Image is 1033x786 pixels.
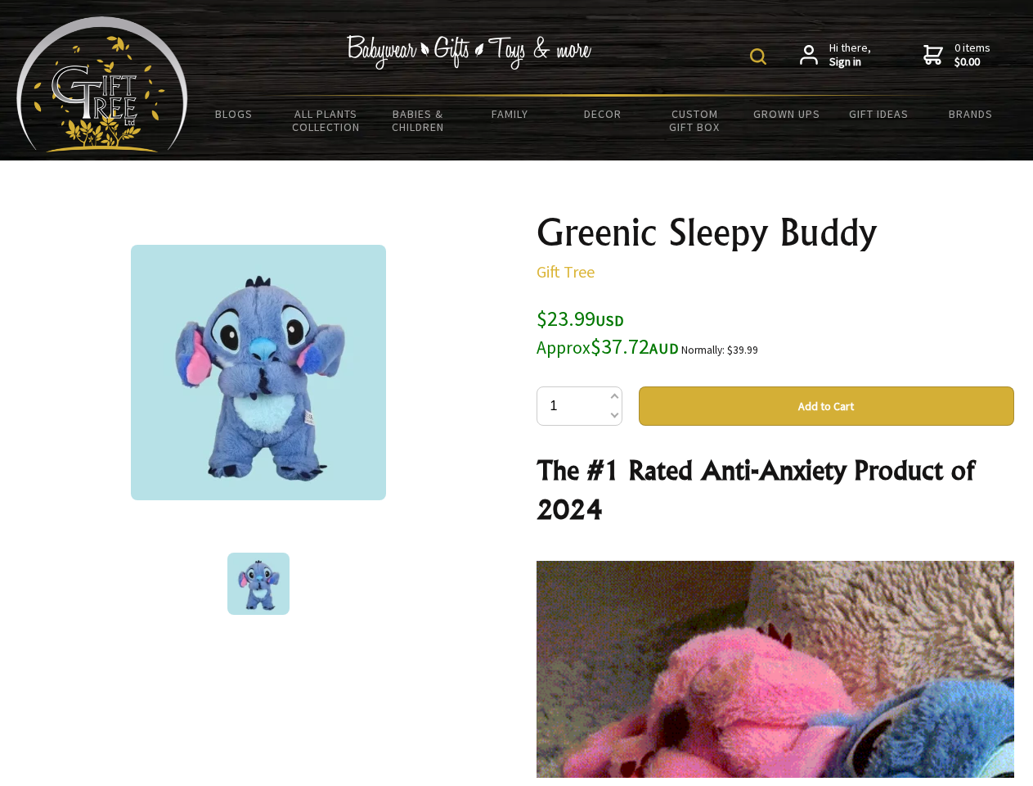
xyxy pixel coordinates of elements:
[649,97,741,144] a: Custom Gift Box
[833,97,925,131] a: Gift Ideas
[537,454,974,526] strong: The #1 Rated Anti-Anxiety Product of 2024
[954,40,990,70] span: 0 items
[347,35,592,70] img: Babywear - Gifts - Toys & more
[649,339,679,358] span: AUD
[829,55,871,70] strong: Sign in
[227,553,290,615] img: Greenic Sleepy Buddy
[537,213,1014,252] h1: Greenic Sleepy Buddy
[131,245,386,500] img: Greenic Sleepy Buddy
[281,97,373,144] a: All Plants Collection
[16,16,188,152] img: Babyware - Gifts - Toys and more...
[537,261,595,282] a: Gift Tree
[925,97,1017,131] a: Brands
[800,41,871,70] a: Hi there,Sign in
[188,97,281,131] a: BLOGS
[681,343,758,357] small: Normally: $39.99
[829,41,871,70] span: Hi there,
[639,386,1014,426] button: Add to Cart
[537,305,679,359] span: $23.99 $37.72
[954,55,990,70] strong: $0.00
[923,41,990,70] a: 0 items$0.00
[465,97,557,131] a: Family
[740,97,833,131] a: Grown Ups
[556,97,649,131] a: Decor
[537,337,591,359] small: Approx
[595,311,624,330] span: USD
[372,97,465,144] a: Babies & Children
[750,48,766,65] img: product search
